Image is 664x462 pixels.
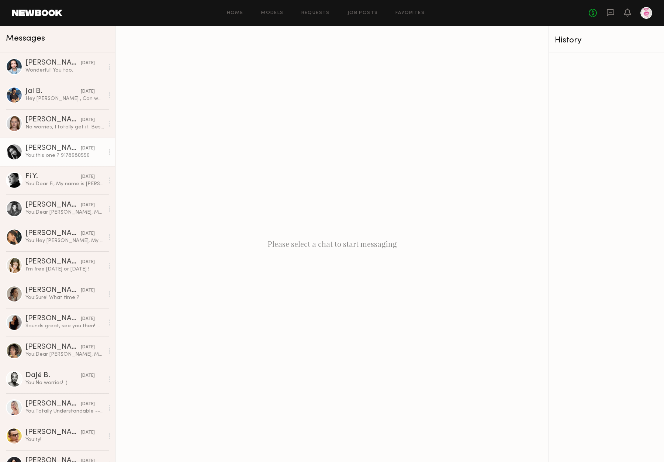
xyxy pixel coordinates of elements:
[81,230,95,237] div: [DATE]
[25,344,81,351] div: [PERSON_NAME]
[25,209,104,216] div: You: Dear [PERSON_NAME], My name is [PERSON_NAME] @gabriellerevere. I am a fashion / beauty photo...
[25,294,104,301] div: You: Sure! What time ?
[25,145,81,152] div: [PERSON_NAME]
[25,351,104,358] div: You: Dear [PERSON_NAME], My name is [PERSON_NAME] @gabriellerevere. I am a fashion / beauty photo...
[227,11,243,15] a: Home
[25,429,81,436] div: [PERSON_NAME]
[25,152,104,159] div: You: this one ? 9178680556
[25,230,81,237] div: [PERSON_NAME]
[395,11,425,15] a: Favorites
[25,266,104,273] div: I’m free [DATE] or [DATE] !
[81,401,95,408] div: [DATE]
[25,323,104,330] div: Sounds great, see you then! My mobile is [PHONE_NUMBER]. Thank you! [PERSON_NAME]
[555,36,658,45] div: History
[25,95,104,102] div: Hey [PERSON_NAME] , Can we push it to 1:15? I am almost home
[25,287,81,294] div: [PERSON_NAME]
[25,400,81,408] div: [PERSON_NAME]
[25,201,81,209] div: [PERSON_NAME]
[81,60,95,67] div: [DATE]
[25,116,81,124] div: [PERSON_NAME]
[261,11,283,15] a: Models
[25,59,81,67] div: [PERSON_NAME]
[81,202,95,209] div: [DATE]
[81,145,95,152] div: [DATE]
[6,34,45,43] span: Messages
[81,344,95,351] div: [DATE]
[25,88,81,95] div: Jal B.
[25,173,81,180] div: Fi Y.
[81,287,95,294] div: [DATE]
[347,11,378,15] a: Job Posts
[25,408,104,415] div: You: Totally Understandable -- I am on the Upper east side on [GEOGRAPHIC_DATA]. The 6 train to E...
[25,124,104,131] div: No worries, I totally get it. Best of luck on this project!
[25,237,104,244] div: You: Hey [PERSON_NAME], My name is [PERSON_NAME] @gabriellerevere. I am a fashion / beauty photog...
[81,173,95,180] div: [DATE]
[81,316,95,323] div: [DATE]
[81,117,95,124] div: [DATE]
[81,259,95,266] div: [DATE]
[25,180,104,187] div: You: Dear Fi, My name is [PERSON_NAME] @gabriellerevere. I am a fashion / beauty photographer in ...
[25,315,81,323] div: [PERSON_NAME]
[25,372,81,379] div: DaJé B.
[25,379,104,386] div: You: No worries! :)
[81,429,95,436] div: [DATE]
[25,436,104,443] div: You: ty!
[81,88,95,95] div: [DATE]
[81,372,95,379] div: [DATE]
[115,26,549,462] div: Please select a chat to start messaging
[25,258,81,266] div: [PERSON_NAME]
[301,11,330,15] a: Requests
[25,67,104,74] div: Wonderful! You too.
